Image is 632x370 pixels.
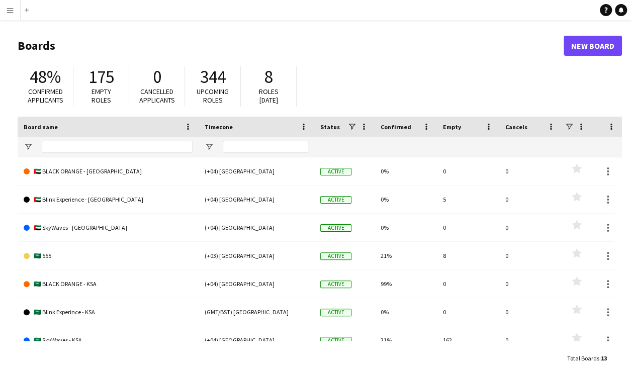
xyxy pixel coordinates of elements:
span: Active [320,281,351,288]
span: 48% [30,66,61,88]
div: (+04) [GEOGRAPHIC_DATA] [199,157,314,185]
div: 0 [499,270,562,298]
span: Active [320,168,351,175]
span: Confirmed applicants [28,87,63,105]
button: Open Filter Menu [24,142,33,151]
div: (+04) [GEOGRAPHIC_DATA] [199,214,314,241]
div: 0 [499,157,562,185]
span: Confirmed [381,123,411,131]
a: 🇸🇦 SkyWaves - KSA [24,326,193,354]
div: 0% [375,157,437,185]
a: 🇸🇦 BLACK ORANGE - KSA [24,270,193,298]
div: 99% [375,270,437,298]
div: 0 [499,326,562,354]
a: 🇦🇪 BLACK ORANGE - [GEOGRAPHIC_DATA] [24,157,193,186]
span: Timezone [205,123,233,131]
span: Roles [DATE] [259,87,279,105]
div: (+04) [GEOGRAPHIC_DATA] [199,186,314,213]
button: Open Filter Menu [205,142,214,151]
div: 0 [437,270,499,298]
a: 🇸🇦 555 [24,242,193,270]
div: : [567,348,607,368]
div: 0% [375,298,437,326]
div: 0 [499,186,562,213]
div: (GMT/BST) [GEOGRAPHIC_DATA] [199,298,314,326]
span: Active [320,196,351,204]
div: 0 [499,298,562,326]
div: 31% [375,326,437,354]
span: Empty roles [92,87,111,105]
div: 0% [375,186,437,213]
div: 0 [437,298,499,326]
div: 0 [499,214,562,241]
span: Status [320,123,340,131]
span: Active [320,309,351,316]
a: 🇸🇦 Blink Experince - KSA [24,298,193,326]
span: 13 [601,354,607,362]
span: Cancels [505,123,527,131]
div: 0 [437,214,499,241]
span: Empty [443,123,461,131]
span: 0 [153,66,161,88]
div: (+04) [GEOGRAPHIC_DATA] [199,326,314,354]
span: Active [320,252,351,260]
span: 8 [264,66,273,88]
div: 162 [437,326,499,354]
div: 5 [437,186,499,213]
div: (+04) [GEOGRAPHIC_DATA] [199,270,314,298]
span: Total Boards [567,354,599,362]
span: Cancelled applicants [139,87,175,105]
h1: Boards [18,38,564,53]
div: 8 [437,242,499,269]
a: 🇦🇪 SkyWaves - [GEOGRAPHIC_DATA] [24,214,193,242]
input: Board name Filter Input [42,141,193,153]
input: Timezone Filter Input [223,141,308,153]
div: 0 [437,157,499,185]
span: Active [320,337,351,344]
span: 175 [88,66,114,88]
div: 21% [375,242,437,269]
div: (+03) [GEOGRAPHIC_DATA] [199,242,314,269]
span: 344 [200,66,226,88]
a: 🇦🇪 Blink Experience - [GEOGRAPHIC_DATA] [24,186,193,214]
a: New Board [564,36,622,56]
div: 0% [375,214,437,241]
span: Upcoming roles [197,87,229,105]
span: Active [320,224,351,232]
span: Board name [24,123,58,131]
div: 0 [499,242,562,269]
